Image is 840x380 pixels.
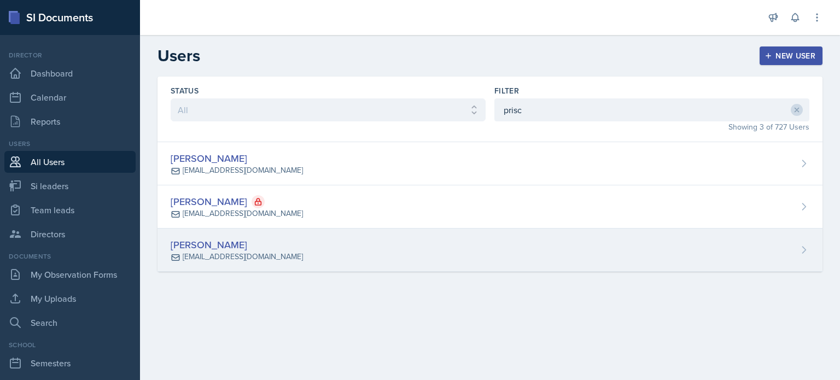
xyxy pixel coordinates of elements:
a: Semesters [4,352,136,374]
div: [PERSON_NAME] [171,194,303,209]
a: My Uploads [4,288,136,309]
div: Users [4,139,136,149]
label: Filter [494,85,519,96]
div: Showing 3 of 727 Users [494,121,809,133]
a: Dashboard [4,62,136,84]
a: Team leads [4,199,136,221]
div: [EMAIL_ADDRESS][DOMAIN_NAME] [183,208,303,219]
h2: Users [157,46,200,66]
div: School [4,340,136,350]
div: Director [4,50,136,60]
a: Directors [4,223,136,245]
input: Filter [494,98,809,121]
div: Documents [4,252,136,261]
div: [PERSON_NAME] [171,237,303,252]
a: Search [4,312,136,334]
a: [PERSON_NAME] [EMAIL_ADDRESS][DOMAIN_NAME] [157,185,822,229]
button: New User [760,46,822,65]
a: [PERSON_NAME] [EMAIL_ADDRESS][DOMAIN_NAME] [157,142,822,185]
a: My Observation Forms [4,264,136,285]
div: New User [767,51,815,60]
a: Si leaders [4,175,136,197]
a: All Users [4,151,136,173]
label: Status [171,85,199,96]
a: Reports [4,110,136,132]
div: [PERSON_NAME] [171,151,303,166]
div: [EMAIL_ADDRESS][DOMAIN_NAME] [183,165,303,176]
div: [EMAIL_ADDRESS][DOMAIN_NAME] [183,251,303,262]
a: [PERSON_NAME] [EMAIL_ADDRESS][DOMAIN_NAME] [157,229,822,272]
a: Calendar [4,86,136,108]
